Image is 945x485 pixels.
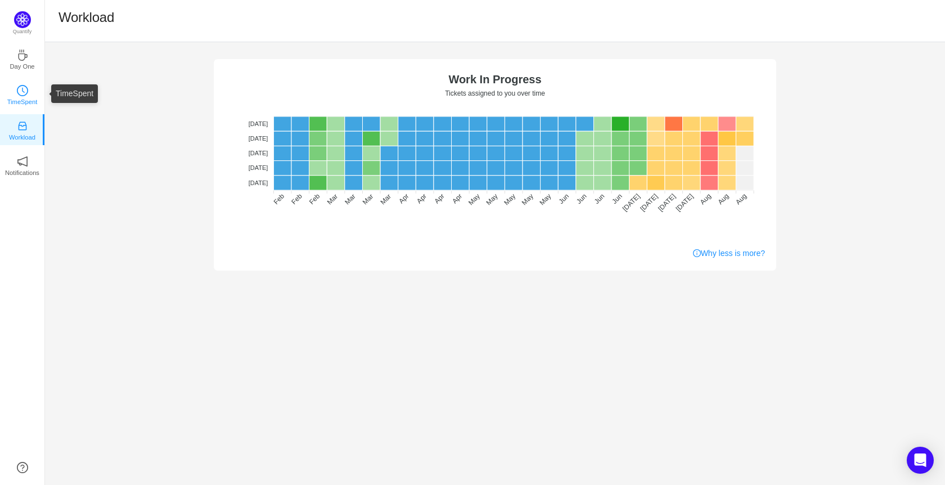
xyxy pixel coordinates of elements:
a: icon: notificationNotifications [17,159,28,170]
tspan: Aug [734,192,748,206]
div: Open Intercom Messenger [907,447,934,474]
tspan: Feb [290,192,304,206]
tspan: May [467,192,481,206]
tspan: Mar [361,192,375,206]
tspan: May [520,192,535,206]
tspan: Jun [610,192,624,206]
tspan: [DATE] [249,120,268,127]
tspan: [DATE] [638,192,659,213]
p: Workload [9,132,35,142]
text: Work In Progress [448,73,541,86]
h1: Workload [58,9,114,26]
tspan: Aug [716,192,730,206]
tspan: Jun [557,192,570,206]
a: icon: clock-circleTimeSpent [17,88,28,100]
i: icon: clock-circle [17,85,28,96]
tspan: May [502,192,517,206]
tspan: [DATE] [249,179,268,186]
tspan: [DATE] [621,192,642,213]
text: Tickets assigned to you over time [445,89,545,97]
tspan: Mar [379,192,393,206]
i: icon: info-circle [693,249,701,257]
a: icon: question-circle [17,462,28,473]
tspan: [DATE] [249,135,268,142]
p: Day One [10,61,34,71]
p: TimeSpent [7,97,38,107]
tspan: May [538,192,552,206]
i: icon: inbox [17,120,28,132]
a: Why less is more? [693,248,765,259]
a: icon: coffeeDay One [17,53,28,64]
i: icon: notification [17,156,28,167]
a: icon: inboxWorkload [17,124,28,135]
tspan: Jun [575,192,588,206]
tspan: Feb [272,192,286,206]
i: icon: coffee [17,50,28,61]
tspan: Feb [308,192,322,206]
tspan: Apr [397,192,410,205]
tspan: [DATE] [674,192,695,213]
tspan: Aug [699,192,713,206]
tspan: Jun [593,192,606,206]
tspan: Apr [415,192,428,205]
tspan: Mar [343,192,357,206]
tspan: [DATE] [249,164,268,171]
tspan: May [485,192,499,206]
p: Quantify [13,28,32,36]
tspan: [DATE] [656,192,677,213]
tspan: Apr [451,192,463,205]
p: Notifications [5,168,39,178]
img: Quantify [14,11,31,28]
tspan: [DATE] [249,150,268,156]
tspan: Apr [433,192,446,205]
tspan: Mar [326,192,340,206]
